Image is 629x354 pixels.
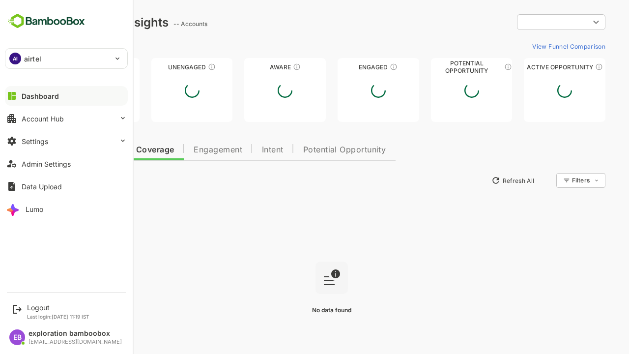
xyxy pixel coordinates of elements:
[29,329,122,338] div: exploration bamboobox
[27,314,89,320] p: Last login: [DATE] 11:19 IST
[269,146,352,154] span: Potential Opportunity
[210,63,291,71] div: Aware
[470,63,478,71] div: These accounts are MQAs and can be passed on to Inside Sales
[24,54,41,64] p: airtel
[24,172,95,189] button: New Insights
[397,63,478,71] div: Potential Opportunity
[561,63,569,71] div: These accounts have open opportunities which might be at any of the Sales Stages
[303,63,385,71] div: Engaged
[29,339,122,345] div: [EMAIL_ADDRESS][DOMAIN_NAME]
[22,182,62,191] div: Data Upload
[173,63,181,71] div: These accounts have not shown enough engagement and need nurturing
[24,15,134,29] div: Dashboard Insights
[22,137,48,146] div: Settings
[139,20,176,28] ag: -- Accounts
[5,49,127,68] div: AIairtel
[5,177,128,196] button: Data Upload
[159,146,208,154] span: Engagement
[355,63,363,71] div: These accounts are warm, further nurturing would qualify them to MQAs
[278,306,317,314] span: No data found
[24,63,105,71] div: Unreached
[33,146,140,154] span: Data Quality and Coverage
[537,172,571,189] div: Filters
[22,160,71,168] div: Admin Settings
[453,173,504,188] button: Refresh All
[489,63,571,71] div: Active Opportunity
[483,13,571,31] div: ​
[80,63,88,71] div: These accounts have not been engaged with for a defined time period
[5,131,128,151] button: Settings
[117,63,199,71] div: Unengaged
[27,303,89,312] div: Logout
[5,199,128,219] button: Lumo
[22,92,59,100] div: Dashboard
[9,53,21,64] div: AI
[5,154,128,174] button: Admin Settings
[258,63,266,71] div: These accounts have just entered the buying cycle and need further nurturing
[26,205,43,213] div: Lumo
[5,109,128,128] button: Account Hub
[494,38,571,54] button: View Funnel Comparison
[22,115,64,123] div: Account Hub
[5,12,88,30] img: BambooboxFullLogoMark.5f36c76dfaba33ec1ec1367b70bb1252.svg
[228,146,249,154] span: Intent
[538,177,555,184] div: Filters
[5,86,128,106] button: Dashboard
[9,329,25,345] div: EB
